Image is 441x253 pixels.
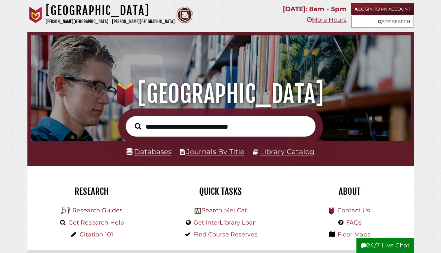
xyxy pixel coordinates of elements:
a: Get InterLibrary Loan [194,219,257,226]
a: Contact Us [337,207,370,214]
img: Calvin University [27,7,44,23]
a: Floor Maps [338,231,370,238]
a: Library Catalog [260,147,314,156]
i: Search [135,123,141,130]
a: Journals By Title [186,147,244,156]
h2: Research [32,186,151,197]
img: Calvin Theological Seminary [176,7,193,23]
a: Get Research Help [68,219,124,226]
a: Find Course Reserves [193,231,257,238]
a: Citation 101 [80,231,113,238]
a: Login to My Account [351,3,414,15]
button: Search [131,121,145,131]
a: Research Guides [72,207,123,214]
a: Search MeLCat [202,207,247,214]
img: Hekman Library Logo [195,208,201,214]
a: Site Search [351,16,414,27]
p: [PERSON_NAME][GEOGRAPHIC_DATA] | [PERSON_NAME][GEOGRAPHIC_DATA] [46,18,175,25]
a: FAQs [346,219,362,226]
a: More Hours [307,16,347,23]
p: [DATE]: 8am - 5pm [283,3,347,15]
h1: [GEOGRAPHIC_DATA] [37,79,404,108]
img: Hekman Library Logo [61,206,71,216]
a: Databases [127,147,171,156]
h2: Quick Tasks [161,186,280,197]
h1: [GEOGRAPHIC_DATA] [46,3,175,18]
h2: About [290,186,409,197]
